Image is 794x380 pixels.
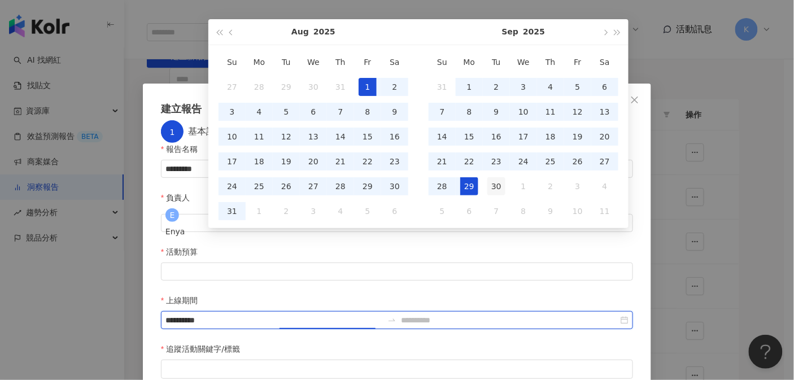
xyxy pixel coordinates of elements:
[161,294,206,307] label: 上線期間
[246,174,273,199] td: 2025-08-25
[542,128,560,146] div: 18
[354,174,381,199] td: 2025-08-29
[487,78,505,96] div: 2
[291,19,309,45] button: Aug
[304,152,322,171] div: 20
[433,103,451,121] div: 7
[564,199,591,224] td: 2025-10-10
[359,202,377,220] div: 5
[250,128,268,146] div: 11
[514,177,533,195] div: 1
[386,177,404,195] div: 30
[277,202,295,220] div: 2
[331,103,350,121] div: 7
[219,174,246,199] td: 2025-08-24
[596,152,614,171] div: 27
[277,152,295,171] div: 19
[429,174,456,199] td: 2025-09-28
[542,202,560,220] div: 9
[381,174,408,199] td: 2025-08-30
[433,128,451,146] div: 14
[564,99,591,124] td: 2025-09-12
[386,128,404,146] div: 16
[487,177,505,195] div: 30
[460,152,478,171] div: 22
[381,149,408,174] td: 2025-08-23
[327,149,354,174] td: 2025-08-21
[460,202,478,220] div: 6
[304,128,322,146] div: 13
[569,177,587,195] div: 3
[381,75,408,99] td: 2025-08-02
[354,99,381,124] td: 2025-08-08
[327,174,354,199] td: 2025-08-28
[537,174,564,199] td: 2025-10-02
[273,149,300,174] td: 2025-08-19
[165,223,617,240] div: Enya
[273,75,300,99] td: 2025-07-29
[483,174,510,199] td: 2025-09-30
[327,199,354,224] td: 2025-09-04
[304,103,322,121] div: 6
[429,199,456,224] td: 2025-10-05
[273,199,300,224] td: 2025-09-02
[564,75,591,99] td: 2025-09-05
[510,149,537,174] td: 2025-09-24
[623,89,646,111] button: Close
[246,99,273,124] td: 2025-08-04
[327,75,354,99] td: 2025-07-31
[359,103,377,121] div: 8
[381,99,408,124] td: 2025-08-09
[327,50,354,75] th: Th
[387,316,396,325] span: swap-right
[523,19,545,45] button: 2025
[170,128,175,137] span: 1
[460,103,478,121] div: 8
[429,149,456,174] td: 2025-09-21
[386,152,404,171] div: 23
[429,75,456,99] td: 2025-08-31
[313,19,335,45] button: 2025
[273,124,300,149] td: 2025-08-12
[564,174,591,199] td: 2025-10-03
[161,191,198,204] label: 負責人
[300,75,327,99] td: 2025-07-30
[161,160,633,178] input: 報告名稱
[483,99,510,124] td: 2025-09-09
[250,177,268,195] div: 25
[483,124,510,149] td: 2025-09-16
[304,78,322,96] div: 30
[537,50,564,75] th: Th
[591,149,618,174] td: 2025-09-27
[564,124,591,149] td: 2025-09-19
[591,174,618,199] td: 2025-10-04
[591,99,618,124] td: 2025-09-13
[219,50,246,75] th: Su
[168,365,170,374] input: 追蹤活動關鍵字/標籤
[537,149,564,174] td: 2025-09-25
[223,78,241,96] div: 27
[354,50,381,75] th: Fr
[596,78,614,96] div: 6
[300,99,327,124] td: 2025-08-06
[359,78,377,96] div: 1
[456,99,483,124] td: 2025-09-08
[165,314,383,326] input: 上線期間
[483,75,510,99] td: 2025-09-02
[514,152,533,171] div: 24
[273,99,300,124] td: 2025-08-05
[219,199,246,224] td: 2025-08-31
[246,199,273,224] td: 2025-09-01
[246,50,273,75] th: Mo
[188,120,233,143] div: 基本設定
[537,99,564,124] td: 2025-09-11
[277,103,295,121] div: 5
[331,152,350,171] div: 21
[564,50,591,75] th: Fr
[246,124,273,149] td: 2025-08-11
[569,103,587,121] div: 12
[429,99,456,124] td: 2025-09-07
[537,199,564,224] td: 2025-10-09
[273,50,300,75] th: Tu
[304,177,322,195] div: 27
